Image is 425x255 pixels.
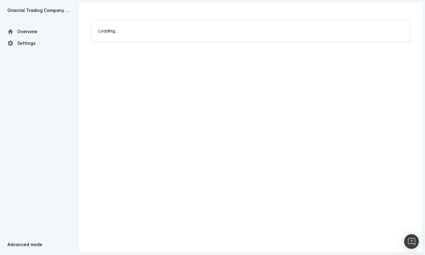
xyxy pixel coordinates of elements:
span: Advanced mode [7,242,42,248]
button: Advanced mode [5,239,74,250]
span: Oriental Trading Company - Primary [7,7,71,13]
a: Overview [5,26,74,37]
button: Oriental Trading Company - Primary [5,5,74,16]
div: Loading ... [91,20,410,42]
span: Overview [17,29,37,35]
span: Settings [17,40,36,46]
div: Open Intercom Messenger [404,234,419,249]
a: Settings [5,38,74,49]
